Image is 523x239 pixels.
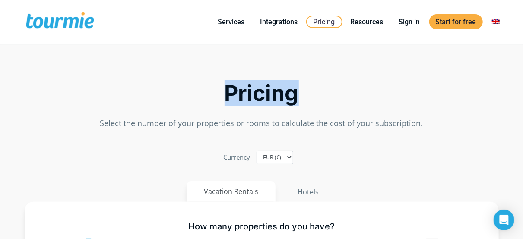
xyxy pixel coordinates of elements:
a: Integrations [254,16,304,27]
h5: How many properties do you have? [83,221,440,232]
a: Sign in [393,16,427,27]
a: Resources [344,16,390,27]
label: Currency [223,152,250,163]
a: Pricing [306,16,342,28]
button: Vacation Rentals [187,181,276,202]
div: Open Intercom Messenger [494,210,514,230]
p: Select the number of your properties or rooms to calculate the cost of your subscription. [25,117,499,129]
a: Start for free [429,14,483,29]
button: Hotels [280,181,336,202]
h2: Pricing [25,83,499,103]
a: Services [212,16,251,27]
